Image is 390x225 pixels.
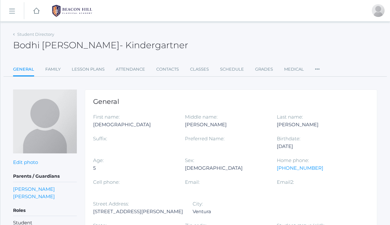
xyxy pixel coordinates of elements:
[13,159,38,165] a: Edit photo
[284,63,304,76] a: Medical
[93,157,104,163] label: Age:
[277,157,309,163] label: Home phone:
[13,89,77,153] img: Bodhi Dreher
[93,201,129,207] label: Street Address:
[372,4,385,17] div: Sara Dreher
[185,121,267,128] div: [PERSON_NAME]
[190,63,209,76] a: Classes
[120,40,188,50] span: - Kindergartner
[185,136,224,142] label: Preferred Name:
[93,208,183,215] div: [STREET_ADDRESS][PERSON_NAME]
[193,201,203,207] label: City:
[156,63,179,76] a: Contacts
[277,136,300,142] label: Birthdate:
[116,63,145,76] a: Attendance
[93,98,369,105] h1: General
[277,114,303,120] label: Last name:
[185,179,200,185] label: Email:
[193,208,275,215] div: Ventura
[13,40,188,50] h2: Bodhi [PERSON_NAME]
[13,193,55,200] a: [PERSON_NAME]
[220,63,244,76] a: Schedule
[72,63,105,76] a: Lesson Plans
[45,63,61,76] a: Family
[185,164,267,172] div: [DEMOGRAPHIC_DATA]
[48,3,96,19] img: BHCALogos-05-308ed15e86a5a0abce9b8dd61676a3503ac9727e845dece92d48e8588c001991.png
[93,114,120,120] label: First name:
[93,164,175,172] div: 5
[277,121,359,128] div: [PERSON_NAME]
[13,171,77,182] h5: Parents / Guardians
[185,114,217,120] label: Middle name:
[277,165,323,171] a: [PHONE_NUMBER]
[185,157,194,163] label: Sex:
[13,185,55,193] a: [PERSON_NAME]
[255,63,273,76] a: Grades
[17,32,54,37] a: Student Directory
[13,205,77,216] h5: Roles
[277,179,294,185] label: Email2:
[93,136,107,142] label: Suffix:
[93,121,175,128] div: [DEMOGRAPHIC_DATA]
[93,179,120,185] label: Cell phone:
[13,63,34,77] a: General
[277,143,359,150] div: [DATE]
